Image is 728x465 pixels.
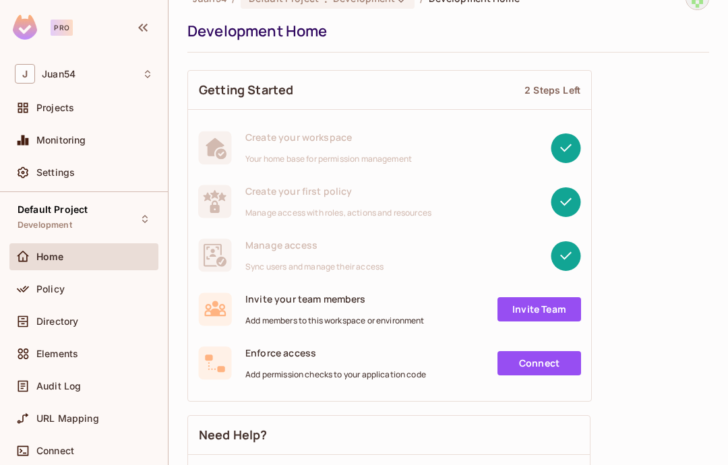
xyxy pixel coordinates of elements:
span: Projects [36,102,74,113]
div: 2 Steps Left [524,84,580,96]
span: Workspace: Juan54 [42,69,75,80]
span: Settings [36,167,75,178]
span: Manage access with roles, actions and resources [245,208,431,218]
span: Default Project [18,204,88,215]
a: Connect [497,351,581,375]
a: Invite Team [497,297,581,321]
span: Home [36,251,64,262]
img: SReyMgAAAABJRU5ErkJggg== [13,15,37,40]
span: Sync users and manage their access [245,261,384,272]
span: URL Mapping [36,413,99,424]
span: Elements [36,348,78,359]
span: Directory [36,316,78,327]
span: Your home base for permission management [245,154,412,164]
div: Development Home [187,21,702,41]
span: Manage access [245,239,384,251]
span: Audit Log [36,381,81,392]
span: Invite your team members [245,292,425,305]
span: Add members to this workspace or environment [245,315,425,326]
span: Create your first policy [245,185,431,197]
span: Enforce access [245,346,426,359]
span: Development [18,220,72,230]
div: Pro [51,20,73,36]
span: Policy [36,284,65,294]
span: J [15,64,35,84]
span: Getting Started [199,82,293,98]
span: Connect [36,445,74,456]
span: Create your workspace [245,131,412,144]
span: Monitoring [36,135,86,146]
span: Add permission checks to your application code [245,369,426,380]
span: Need Help? [199,427,268,443]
